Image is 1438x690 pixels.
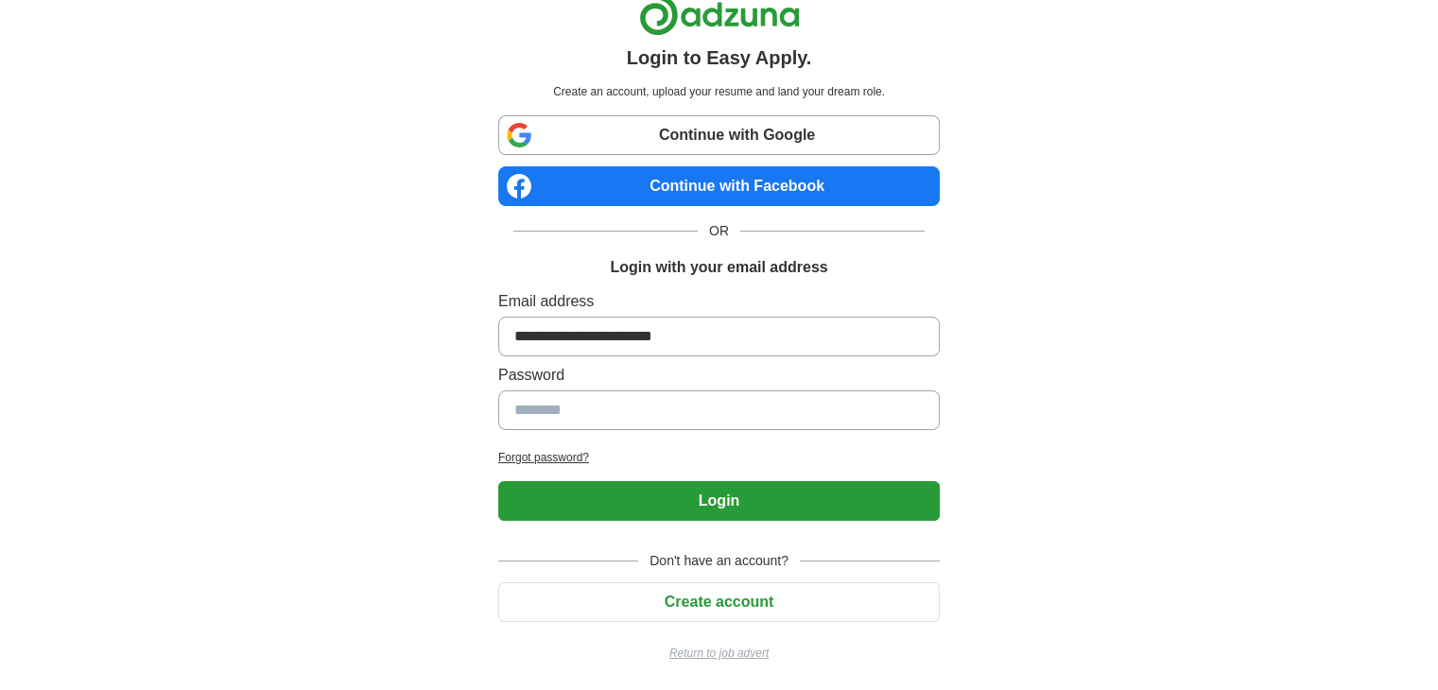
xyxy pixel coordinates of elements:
[498,481,940,521] button: Login
[498,364,940,387] label: Password
[498,645,940,662] a: Return to job advert
[627,43,812,72] h1: Login to Easy Apply.
[610,256,827,279] h1: Login with your email address
[498,115,940,155] a: Continue with Google
[498,166,940,206] a: Continue with Facebook
[638,551,800,571] span: Don't have an account?
[498,582,940,622] button: Create account
[502,83,936,100] p: Create an account, upload your resume and land your dream role.
[498,594,940,610] a: Create account
[698,221,740,241] span: OR
[498,449,940,466] a: Forgot password?
[498,290,940,313] label: Email address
